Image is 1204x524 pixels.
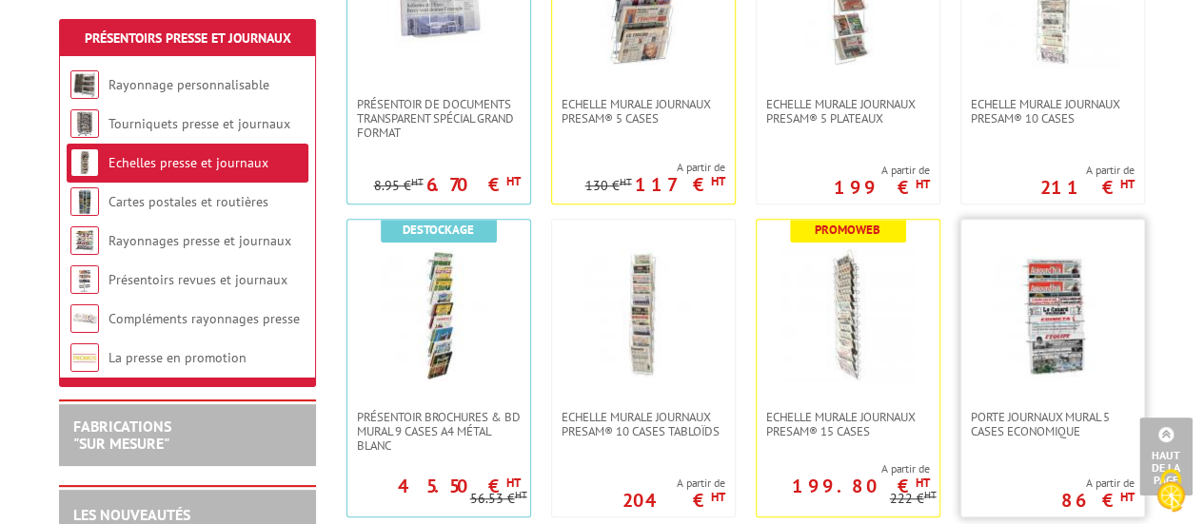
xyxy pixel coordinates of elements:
[109,115,290,132] a: Tourniquets presse et journaux
[971,410,1135,438] span: Porte Journaux Mural 5 cases Economique
[562,97,725,126] span: Echelle murale journaux Presam® 5 cases
[971,97,1135,126] span: Echelle murale journaux Presam® 10 cases
[986,248,1119,381] img: Porte Journaux Mural 5 cases Economique
[470,492,527,506] p: 56.53 €
[109,76,269,93] a: Rayonnage personnalisable
[552,410,735,438] a: Echelle murale journaux Presam® 10 cases tabloïds
[916,176,930,192] sup: HT
[70,70,99,99] img: Rayonnage personnalisable
[372,248,505,381] img: Présentoir Brochures & BD mural 9 cases A4 métal blanc
[109,349,247,366] a: La presse en promotion
[815,222,880,238] b: Promoweb
[515,488,527,501] sup: HT
[347,97,530,140] a: PRÉSENTOIR DE DOCUMENTS TRANSPARENT SPÉCIAL GRAND FORMAT
[1061,475,1135,491] span: A partir de
[792,480,930,492] p: 199.80 €
[622,475,725,491] span: A partir de
[109,193,268,210] a: Cartes postales et routières
[70,226,99,255] img: Rayonnages presse et journaux
[961,97,1144,126] a: Echelle murale journaux Presam® 10 cases
[766,410,930,438] span: Echelle murale journaux Presam® 15 cases
[347,410,530,453] a: Présentoir Brochures & BD mural 9 cases A4 métal blanc
[890,492,937,506] p: 222 €
[961,410,1144,438] a: Porte Journaux Mural 5 cases Economique
[1040,182,1135,193] p: 211 €
[70,343,99,372] img: La presse en promotion
[70,304,99,333] img: Compléments rayonnages presse
[834,163,930,178] span: A partir de
[357,410,521,453] span: Présentoir Brochures & BD mural 9 cases A4 métal blanc
[924,488,937,501] sup: HT
[70,109,99,138] img: Tourniquets presse et journaux
[916,475,930,491] sup: HT
[403,222,474,238] b: Destockage
[70,148,99,177] img: Echelles presse et journaux
[85,29,291,47] a: Présentoirs Presse et Journaux
[577,248,710,381] img: Echelle murale journaux Presam® 10 cases tabloïds
[109,154,268,171] a: Echelles presse et journaux
[757,410,939,438] a: Echelle murale journaux Presam® 15 cases
[711,489,725,505] sup: HT
[374,179,424,193] p: 8.95 €
[109,232,291,249] a: Rayonnages presse et journaux
[757,97,939,126] a: Echelle murale journaux Presam® 5 plateaux
[1120,176,1135,192] sup: HT
[766,97,930,126] span: Echelle murale journaux Presam® 5 plateaux
[1061,495,1135,506] p: 86 €
[426,179,521,190] p: 6.70 €
[620,175,632,188] sup: HT
[585,160,725,175] span: A partir de
[1147,467,1194,514] img: Cookies (fenêtre modale)
[73,505,190,524] a: LES NOUVEAUTÉS
[357,97,521,140] span: PRÉSENTOIR DE DOCUMENTS TRANSPARENT SPÉCIAL GRAND FORMAT
[1040,163,1135,178] span: A partir de
[585,179,632,193] p: 130 €
[109,310,300,327] a: Compléments rayonnages presse
[1137,459,1204,524] button: Cookies (fenêtre modale)
[562,410,725,438] span: Echelle murale journaux Presam® 10 cases tabloïds
[834,182,930,193] p: 199 €
[506,173,521,189] sup: HT
[552,97,735,126] a: Echelle murale journaux Presam® 5 cases
[506,475,521,491] sup: HT
[711,173,725,189] sup: HT
[622,495,725,506] p: 204 €
[411,175,424,188] sup: HT
[635,179,725,190] p: 117 €
[1139,417,1193,495] a: Haut de la page
[757,461,930,476] span: A partir de
[1120,489,1135,505] sup: HT
[70,187,99,216] img: Cartes postales et routières
[781,248,915,381] img: Echelle murale journaux Presam® 15 cases
[398,480,521,492] p: 45.50 €
[73,417,171,453] a: FABRICATIONS"Sur Mesure"
[109,271,287,288] a: Présentoirs revues et journaux
[70,265,99,294] img: Présentoirs revues et journaux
